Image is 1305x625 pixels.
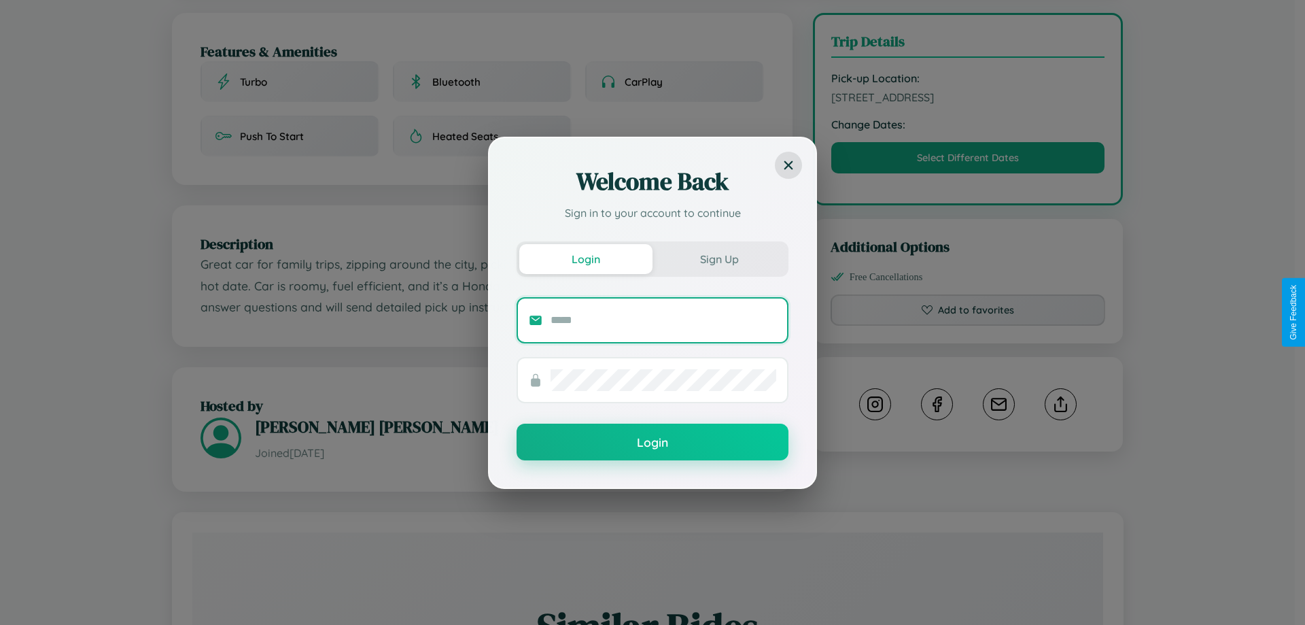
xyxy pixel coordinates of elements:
[652,244,786,274] button: Sign Up
[517,205,788,221] p: Sign in to your account to continue
[517,165,788,198] h2: Welcome Back
[517,424,788,460] button: Login
[1289,285,1298,340] div: Give Feedback
[519,244,652,274] button: Login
